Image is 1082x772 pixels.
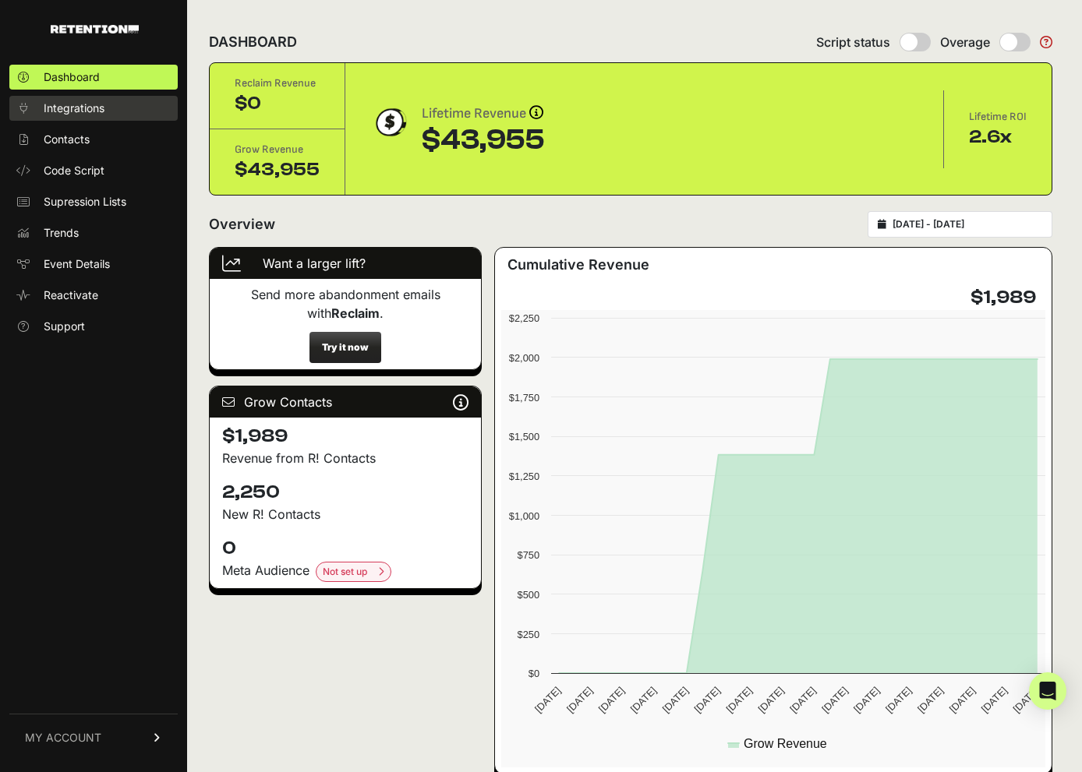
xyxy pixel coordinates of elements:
div: $0 [235,91,320,116]
text: $1,000 [509,510,539,522]
text: [DATE] [596,685,627,715]
text: $1,500 [509,431,539,442]
span: Support [44,319,85,334]
text: $2,000 [509,352,539,364]
div: Reclaim Revenue [235,76,320,91]
span: Overage [940,33,990,51]
a: MY ACCOUNT [9,714,178,761]
div: Grow Contacts [210,386,481,418]
div: Meta Audience [222,561,469,582]
img: dollar-coin-05c43ed7efb7bc0c12610022525b4bbbb207c7efeef5aecc26f025e68dcafac9.png [370,103,409,142]
strong: Reclaim [331,305,380,321]
div: Want a larger lift? [210,248,481,279]
a: Contacts [9,127,178,152]
text: [DATE] [787,685,818,715]
text: $250 [518,629,539,640]
span: Code Script [44,163,104,178]
a: Code Script [9,158,178,183]
text: $0 [529,668,539,679]
span: Event Details [44,256,110,272]
text: $500 [518,589,539,601]
div: $43,955 [235,157,320,182]
text: Grow Revenue [744,737,827,750]
div: 2.6x [969,125,1027,150]
span: Trends [44,225,79,241]
text: [DATE] [660,685,691,715]
a: Support [9,314,178,339]
p: New R! Contacts [222,505,469,523]
text: [DATE] [851,685,882,715]
a: Event Details [9,252,178,277]
div: Open Intercom Messenger [1029,672,1066,710]
text: [DATE] [532,685,563,715]
text: [DATE] [979,685,1010,715]
text: [DATE] [755,685,786,715]
a: Integrations [9,96,178,121]
h3: Cumulative Revenue [507,254,649,276]
text: [DATE] [692,685,723,715]
p: Send more abandonment emails with . [222,285,469,323]
p: Revenue from R! Contacts [222,449,469,467]
div: Lifetime ROI [969,109,1027,125]
text: [DATE] [723,685,754,715]
a: Reactivate [9,283,178,308]
span: Reactivate [44,287,98,303]
h4: $1,989 [222,424,469,449]
text: [DATE] [947,685,978,715]
h4: $1,989 [971,285,1036,310]
span: Contacts [44,132,90,147]
text: [DATE] [628,685,659,715]
h2: DASHBOARD [209,31,297,53]
text: $1,750 [509,392,539,404]
div: Lifetime Revenue [422,103,545,125]
text: [DATE] [915,685,946,715]
text: [DATE] [819,685,850,715]
span: Script status [816,33,890,51]
a: Trends [9,220,178,245]
div: Grow Revenue [235,142,320,157]
h2: Overview [209,213,275,235]
span: Dashboard [44,69,100,85]
text: $750 [518,549,539,561]
div: $43,955 [422,125,545,156]
span: Supression Lists [44,194,126,210]
a: Supression Lists [9,189,178,214]
strong: Try it now [322,341,369,353]
text: [DATE] [883,685,914,715]
img: Retention.com [51,25,139,33]
a: Dashboard [9,65,178,90]
text: [DATE] [564,685,595,715]
span: Integrations [44,100,104,116]
text: [DATE] [1011,685,1041,715]
h4: 0 [222,536,469,561]
span: MY ACCOUNT [25,730,101,746]
h4: 2,250 [222,480,469,505]
text: $2,250 [509,312,539,324]
text: $1,250 [509,471,539,482]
